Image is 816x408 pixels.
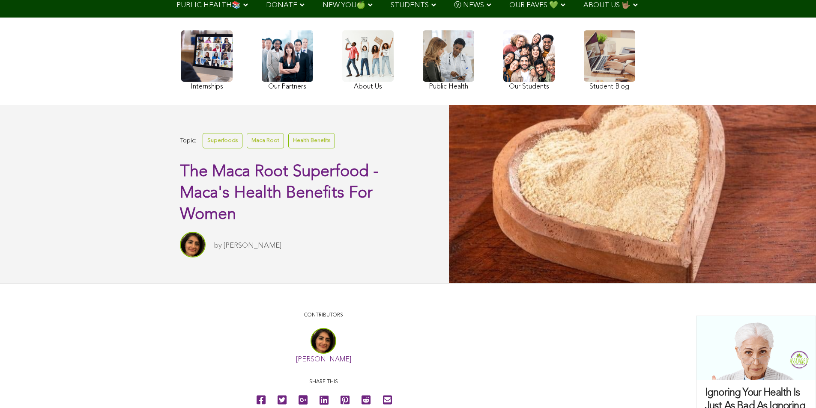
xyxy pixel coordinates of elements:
[509,2,558,9] span: OUR FAVES 💚
[288,133,335,148] a: Health Benefits
[224,242,281,249] a: [PERSON_NAME]
[583,2,631,9] span: ABOUT US 🤟🏽
[180,164,379,223] span: The Maca Root Superfood - Maca's Health Benefits For Women
[214,242,222,249] span: by
[203,133,242,148] a: Superfoods
[773,367,816,408] iframe: Chat Widget
[184,311,463,319] p: CONTRIBUTORS
[180,135,196,147] span: Topic:
[454,2,484,9] span: Ⓥ NEWS
[176,2,241,9] span: PUBLIC HEALTH📚
[184,378,463,386] p: Share this
[180,232,206,257] img: Sitara Darvish
[266,2,297,9] span: DONATE
[323,2,365,9] span: NEW YOU🍏
[296,356,351,363] a: [PERSON_NAME]
[247,133,284,148] a: Maca Root
[391,2,429,9] span: STUDENTS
